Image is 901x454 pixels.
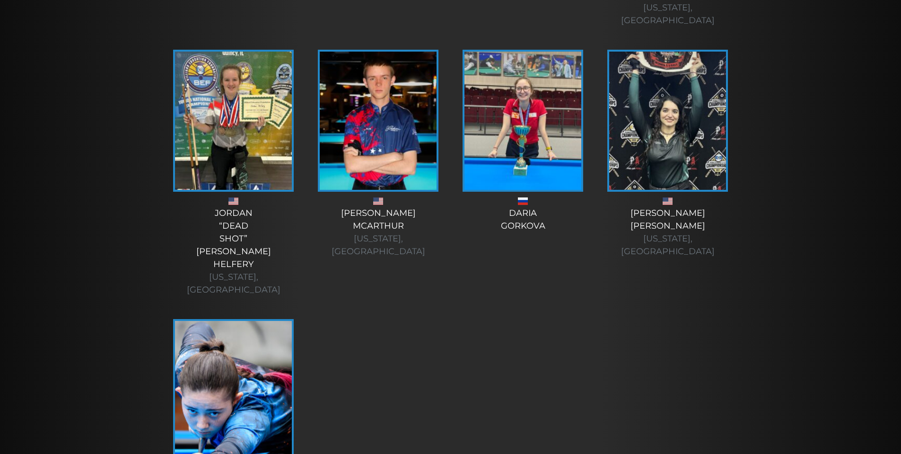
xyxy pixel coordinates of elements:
[609,52,726,190] img: original-7D67317E-F238-490E-B7B2-84C68952BBC1-225x320.jpeg
[605,232,731,258] div: [US_STATE], [GEOGRAPHIC_DATA]
[464,52,581,190] img: 1000060455-225x320.jpg
[315,232,441,258] div: [US_STATE], [GEOGRAPHIC_DATA]
[315,50,441,258] a: [PERSON_NAME]McArthur [US_STATE], [GEOGRAPHIC_DATA]
[171,50,297,296] a: Jordan“DeadShot”[PERSON_NAME]Helfery [US_STATE], [GEOGRAPHIC_DATA]
[460,207,586,232] div: Daria Gorkova
[605,1,731,27] div: [US_STATE], [GEOGRAPHIC_DATA]
[171,207,297,296] div: Jordan “Dead Shot” [PERSON_NAME] Helfery
[460,50,586,232] a: DariaGorkova
[315,207,441,258] div: [PERSON_NAME] McArthur
[605,50,731,258] a: [PERSON_NAME][PERSON_NAME] [US_STATE], [GEOGRAPHIC_DATA]
[171,271,297,296] div: [US_STATE], [GEOGRAPHIC_DATA]
[605,207,731,258] div: [PERSON_NAME] [PERSON_NAME]
[320,52,437,190] img: 466786355_122141070980336358_2206843854591487300_n-225x320.jpg
[175,52,292,190] img: JORDAN-LEIGHANN-HELFERY-3-225x320.jpg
